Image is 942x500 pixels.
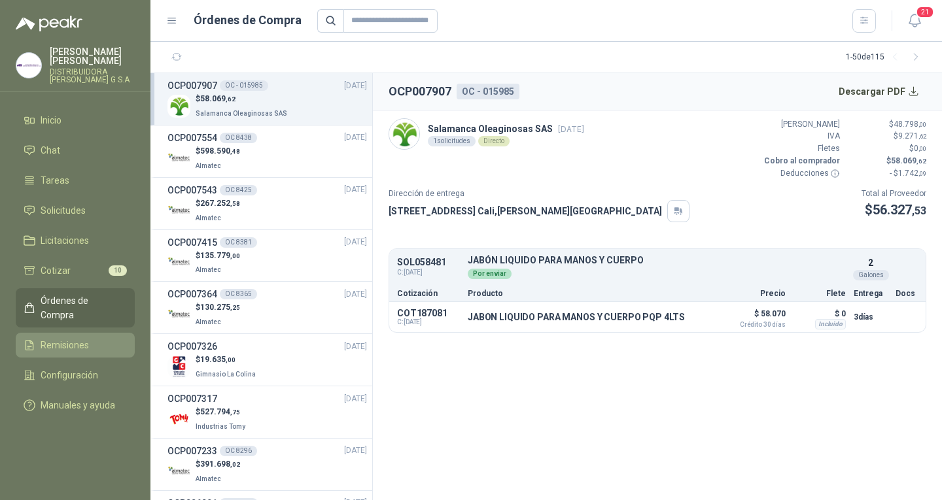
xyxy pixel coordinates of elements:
[226,356,235,363] span: ,00
[230,200,240,207] span: ,58
[167,392,367,433] a: OCP007317[DATE] Company Logo$527.794,75Industrias Tomy
[196,371,256,378] span: Gimnasio La Colina
[196,197,240,210] p: $
[220,80,268,91] div: OC - 015985
[344,184,367,196] span: [DATE]
[16,16,82,31] img: Logo peakr
[428,122,584,136] p: Salamanca Oleaginosas SAS
[220,237,257,248] div: OC 8381
[50,47,135,65] p: [PERSON_NAME] [PERSON_NAME]
[868,256,873,270] p: 2
[196,423,245,430] span: Industrias Tomy
[167,444,217,458] h3: OCP007233
[558,124,584,134] span: [DATE]
[428,136,476,146] div: 1 solicitudes
[196,458,240,471] p: $
[167,339,367,380] a: OCP007326[DATE] Company Logo$19.635,00Gimnasio La Colina
[200,355,235,364] span: 19.635
[200,459,240,469] span: 391.698
[720,306,786,328] p: $ 58.070
[230,461,240,468] span: ,02
[761,142,840,155] p: Fletes
[397,308,460,318] p: COT187081
[846,47,926,68] div: 1 - 50 de 115
[196,250,240,262] p: $
[167,460,190,483] img: Company Logo
[397,258,460,267] p: SOL058481
[196,475,221,482] span: Almatec
[41,338,89,352] span: Remisiones
[196,406,248,418] p: $
[41,398,115,412] span: Manuales y ayuda
[848,142,926,155] p: $
[230,408,240,416] span: ,75
[918,170,926,177] span: ,09
[918,121,926,128] span: ,00
[16,53,41,78] img: Company Logo
[761,118,840,131] p: [PERSON_NAME]
[761,130,840,142] p: IVA
[916,6,934,18] span: 21
[761,167,840,180] p: Deducciones
[196,110,287,117] span: Salamanca Oleaginosas SAS
[230,252,240,259] span: ,00
[914,144,926,153] span: 0
[389,82,451,101] h2: OCP007907
[167,408,190,431] img: Company Logo
[918,145,926,152] span: ,00
[720,290,786,297] p: Precio
[194,11,302,29] h1: Órdenes de Compra
[16,393,135,418] a: Manuales y ayuda
[916,158,926,165] span: ,62
[794,290,846,297] p: Flete
[16,288,135,327] a: Órdenes de Compra
[848,167,926,180] p: - $
[16,138,135,163] a: Chat
[167,287,217,301] h3: OCP007364
[41,233,89,248] span: Licitaciones
[196,162,221,169] span: Almatec
[200,199,240,208] span: 267.252
[16,228,135,253] a: Licitaciones
[912,205,926,217] span: ,53
[848,130,926,142] p: $
[167,183,217,197] h3: OCP007543
[200,303,240,312] span: 130.275
[167,287,367,328] a: OCP007364OC 8365[DATE] Company Logo$130.275,25Almatec
[831,78,927,105] button: Descargar PDF
[344,341,367,353] span: [DATE]
[200,407,240,416] span: 527.794
[344,288,367,301] span: [DATE]
[167,444,367,485] a: OCP007233OC 8296[DATE] Company Logo$391.698,02Almatec
[457,84,519,99] div: OC - 015985
[167,251,190,274] img: Company Logo
[196,214,221,222] span: Almatec
[16,363,135,388] a: Configuración
[891,156,926,165] span: 58.069
[848,118,926,131] p: $
[167,78,217,93] h3: OCP007907
[41,368,98,382] span: Configuración
[468,269,512,279] div: Por enviar
[196,318,221,325] span: Almatec
[167,183,367,224] a: OCP007543OC 8425[DATE] Company Logo$267.252,58Almatec
[41,263,71,278] span: Cotizar
[389,119,419,149] img: Company Logo
[397,267,460,278] span: C: [DATE]
[220,185,257,195] div: OC 8425
[226,95,235,103] span: ,62
[896,290,918,297] p: Docs
[815,319,846,329] div: Incluido
[478,136,510,146] div: Directo
[344,131,367,144] span: [DATE]
[720,322,786,328] span: Crédito 30 días
[167,78,367,120] a: OCP007907OC - 015985[DATE] Company Logo$58.069,62Salamanca Oleaginosas SAS
[873,202,926,218] span: 56.327
[862,200,926,220] p: $
[167,147,190,170] img: Company Logo
[230,148,240,155] span: ,48
[344,80,367,92] span: [DATE]
[848,155,926,167] p: $
[468,312,685,322] p: JABON LIQUIDO PARA MANOS Y CUERPO PQP 4LTS
[898,169,926,178] span: 1.742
